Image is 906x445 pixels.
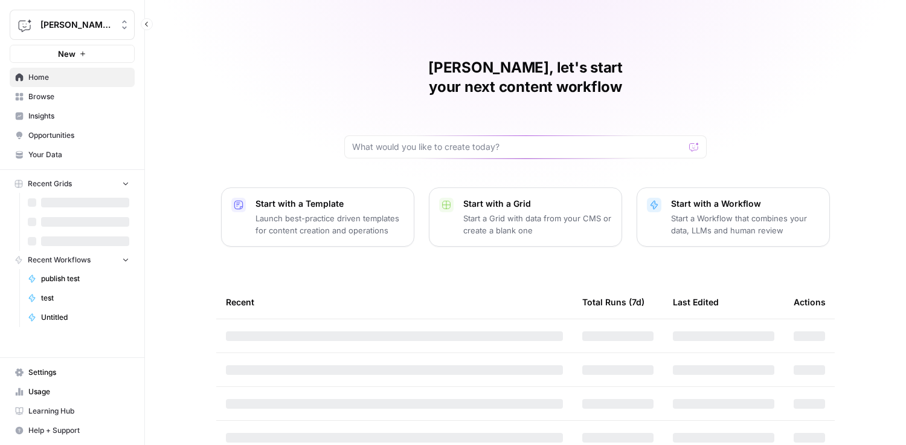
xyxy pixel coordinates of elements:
[10,175,135,193] button: Recent Grids
[255,198,404,210] p: Start with a Template
[226,285,563,319] div: Recent
[255,212,404,236] p: Launch best-practice driven templates for content creation and operations
[671,198,820,210] p: Start with a Workflow
[58,48,75,60] span: New
[28,111,129,122] span: Insights
[582,285,644,319] div: Total Runs (7d)
[10,68,135,87] a: Home
[10,421,135,440] button: Help + Support
[221,187,414,247] button: Start with a TemplateLaunch best-practice driven templates for content creation and operations
[41,273,129,284] span: publish test
[10,145,135,164] a: Your Data
[673,285,719,319] div: Last Edited
[14,14,36,36] img: Lily's AirCraft Logo
[28,178,72,189] span: Recent Grids
[28,367,129,378] span: Settings
[10,10,135,40] button: Workspace: Lily's AirCraft
[28,72,129,83] span: Home
[10,382,135,401] a: Usage
[10,251,135,269] button: Recent Workflows
[28,406,129,417] span: Learning Hub
[344,58,707,97] h1: [PERSON_NAME], let's start your next content workflow
[28,386,129,397] span: Usage
[22,308,135,327] a: Untitled
[28,130,129,141] span: Opportunities
[637,187,830,247] button: Start with a WorkflowStart a Workflow that combines your data, LLMs and human review
[28,91,129,102] span: Browse
[463,212,612,236] p: Start a Grid with data from your CMS or create a blank one
[41,293,129,304] span: test
[671,212,820,236] p: Start a Workflow that combines your data, LLMs and human review
[28,255,91,265] span: Recent Workflows
[429,187,622,247] button: Start with a GridStart a Grid with data from your CMS or create a blank one
[10,106,135,126] a: Insights
[22,269,135,288] a: publish test
[10,87,135,106] a: Browse
[463,198,612,210] p: Start with a Grid
[10,363,135,382] a: Settings
[28,425,129,436] span: Help + Support
[10,45,135,63] button: New
[352,141,684,153] input: What would you like to create today?
[40,19,114,31] span: [PERSON_NAME]'s AirCraft
[10,401,135,421] a: Learning Hub
[794,285,826,319] div: Actions
[41,312,129,323] span: Untitled
[10,126,135,145] a: Opportunities
[28,149,129,160] span: Your Data
[22,288,135,308] a: test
